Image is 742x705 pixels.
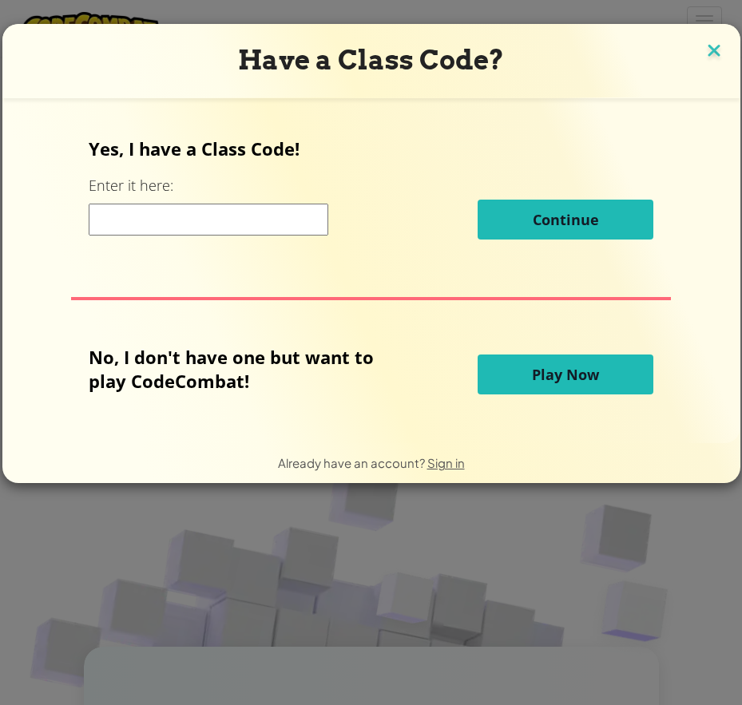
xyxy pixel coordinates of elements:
[238,44,504,76] span: Have a Class Code?
[89,345,398,393] p: No, I don't have one but want to play CodeCombat!
[532,365,599,384] span: Play Now
[704,40,724,64] img: close icon
[278,455,427,470] span: Already have an account?
[478,354,653,394] button: Play Now
[89,176,173,196] label: Enter it here:
[89,137,653,160] p: Yes, I have a Class Code!
[478,200,653,240] button: Continue
[427,455,465,470] a: Sign in
[533,210,599,229] span: Continue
